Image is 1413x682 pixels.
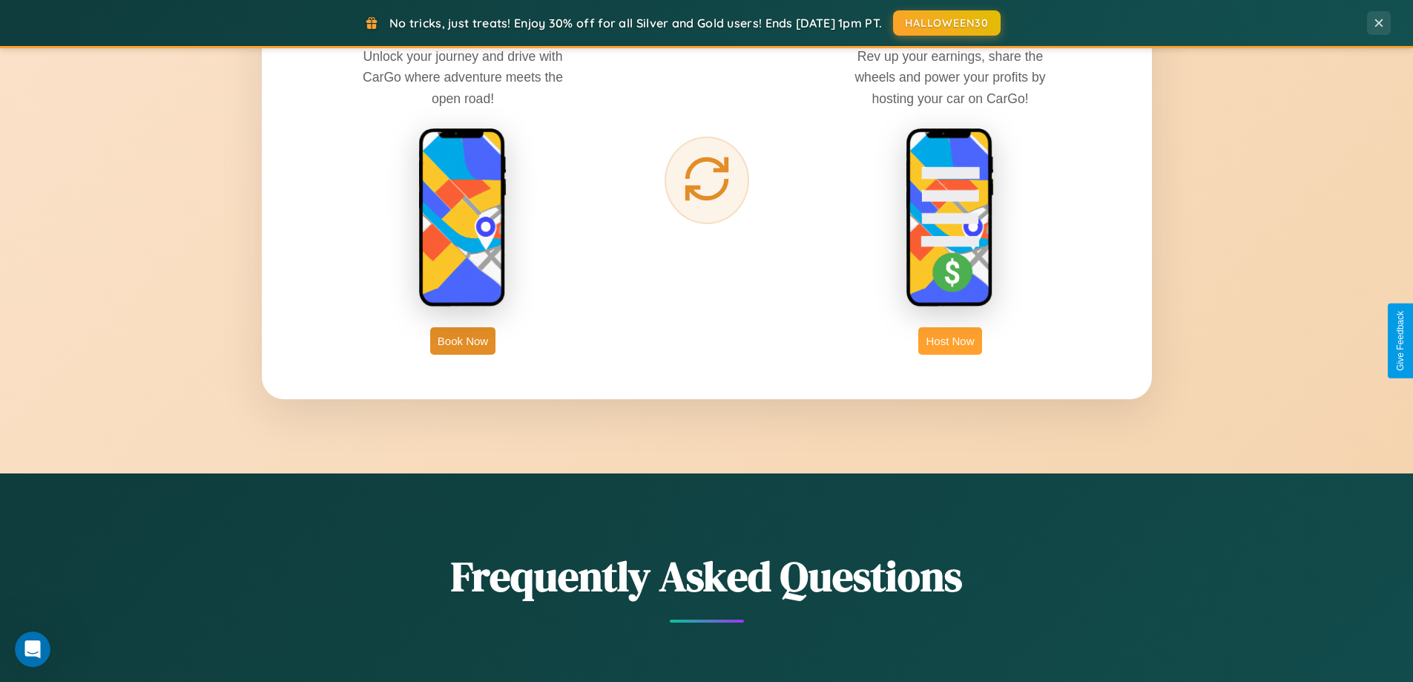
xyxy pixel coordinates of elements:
[352,46,574,108] p: Unlock your journey and drive with CarGo where adventure meets the open road!
[15,632,50,667] iframe: Intercom live chat
[839,46,1061,108] p: Rev up your earnings, share the wheels and power your profits by hosting your car on CarGo!
[893,10,1001,36] button: HALLOWEEN30
[918,327,981,355] button: Host Now
[906,128,995,309] img: host phone
[389,16,882,30] span: No tricks, just treats! Enjoy 30% off for all Silver and Gold users! Ends [DATE] 1pm PT.
[1395,311,1406,371] div: Give Feedback
[262,548,1152,605] h2: Frequently Asked Questions
[430,327,495,355] button: Book Now
[418,128,507,309] img: rent phone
